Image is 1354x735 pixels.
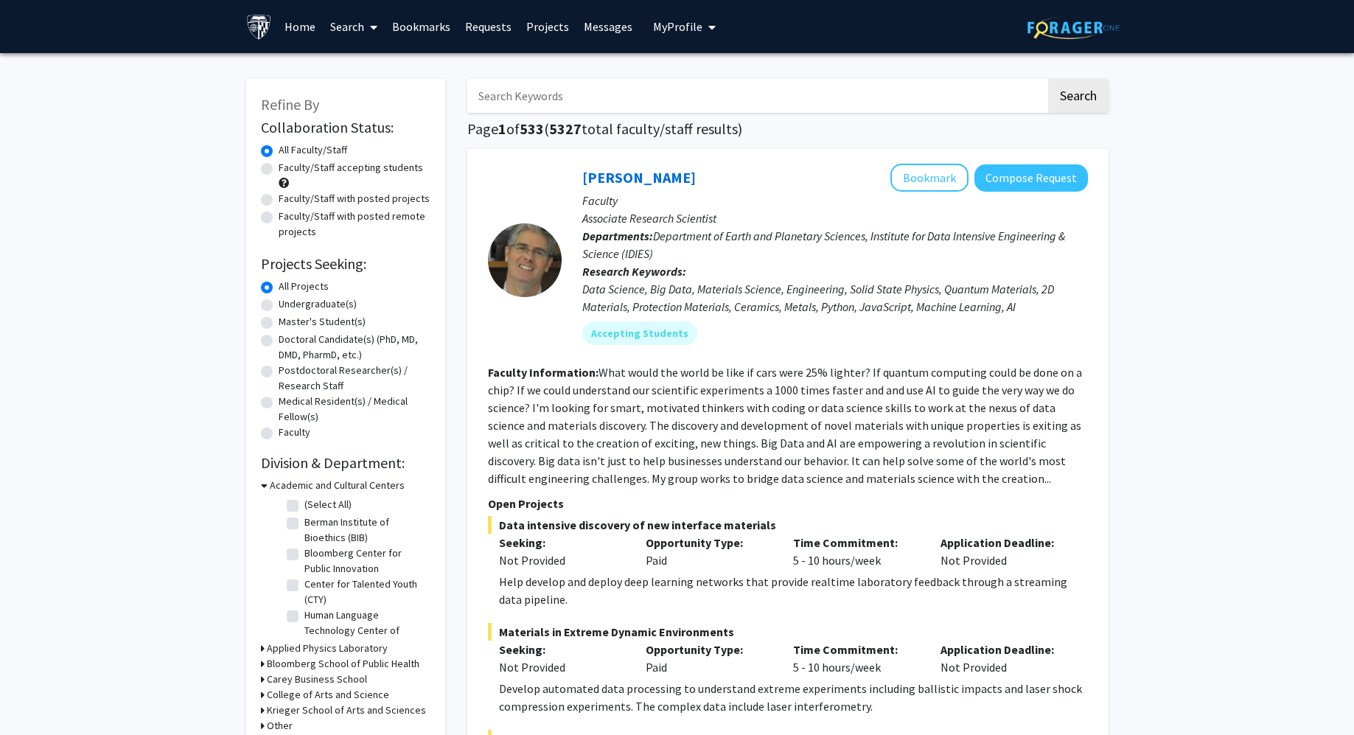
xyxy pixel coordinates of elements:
span: 1 [498,119,506,138]
label: Undergraduate(s) [279,296,357,312]
h3: College of Arts and Science [267,687,389,703]
div: Help develop and deploy deep learning networks that provide realtime laboratory feedback through ... [499,573,1088,608]
b: Faculty Information: [488,365,599,380]
div: Not Provided [499,551,624,569]
label: All Projects [279,279,329,294]
img: ForagerOne Logo [1027,16,1120,39]
p: Faculty [582,192,1088,209]
label: Faculty [279,425,310,440]
a: Bookmarks [385,1,458,52]
button: Search [1048,79,1109,113]
label: Human Language Technology Center of Excellence (HLTCOE) [304,607,427,654]
a: Search [323,1,385,52]
div: Develop automated data processing to understand extreme experiments including ballistic impacts a... [499,680,1088,715]
div: Not Provided [499,658,624,676]
p: Seeking: [499,534,624,551]
label: (Select All) [304,497,352,512]
fg-read-more: What would the world be like if cars were 25% lighter? If quantum computing could be done on a ch... [488,365,1082,486]
p: Opportunity Type: [646,534,771,551]
button: Compose Request to David Elbert [974,164,1088,192]
button: Add David Elbert to Bookmarks [890,164,969,192]
mat-chip: Accepting Students [582,321,697,345]
label: Master's Student(s) [279,314,366,330]
p: Seeking: [499,641,624,658]
label: Faculty/Staff with posted remote projects [279,209,430,240]
span: My Profile [653,19,702,34]
p: Open Projects [488,495,1088,512]
label: All Faculty/Staff [279,142,347,158]
label: Bloomberg Center for Public Innovation [304,546,427,576]
div: Not Provided [929,534,1077,569]
h2: Collaboration Status: [261,119,430,136]
h2: Division & Department: [261,454,430,472]
div: Paid [635,534,782,569]
div: Data Science, Big Data, Materials Science, Engineering, Solid State Physics, Quantum Materials, 2... [582,280,1088,316]
div: 5 - 10 hours/week [782,641,929,676]
label: Doctoral Candidate(s) (PhD, MD, DMD, PharmD, etc.) [279,332,430,363]
h3: Carey Business School [267,672,367,687]
h3: Bloomberg School of Public Health [267,656,419,672]
input: Search Keywords [467,79,1046,113]
span: 533 [520,119,544,138]
h3: Krieger School of Arts and Sciences [267,703,426,718]
h2: Projects Seeking: [261,255,430,273]
a: Messages [576,1,640,52]
img: Johns Hopkins University Logo [246,14,272,40]
a: Home [277,1,323,52]
span: Department of Earth and Planetary Sciences, Institute for Data Intensive Engineering & Science (I... [582,229,1065,261]
a: Requests [458,1,519,52]
h1: Page of ( total faculty/staff results) [467,120,1109,138]
p: Application Deadline: [941,641,1066,658]
p: Time Commitment: [793,641,918,658]
label: Berman Institute of Bioethics (BIB) [304,515,427,546]
span: 5327 [549,119,582,138]
a: [PERSON_NAME] [582,168,696,187]
b: Departments: [582,229,653,243]
b: Research Keywords: [582,264,686,279]
p: Time Commitment: [793,534,918,551]
span: Materials in Extreme Dynamic Environments [488,623,1088,641]
div: Not Provided [929,641,1077,676]
h3: Applied Physics Laboratory [267,641,388,656]
a: Projects [519,1,576,52]
p: Opportunity Type: [646,641,771,658]
div: 5 - 10 hours/week [782,534,929,569]
span: Refine By [261,95,319,114]
label: Postdoctoral Researcher(s) / Research Staff [279,363,430,394]
label: Medical Resident(s) / Medical Fellow(s) [279,394,430,425]
div: Paid [635,641,782,676]
label: Faculty/Staff with posted projects [279,191,430,206]
p: Application Deadline: [941,534,1066,551]
label: Faculty/Staff accepting students [279,160,423,175]
h3: Other [267,718,293,734]
label: Center for Talented Youth (CTY) [304,576,427,607]
span: Data intensive discovery of new interface materials [488,516,1088,534]
h3: Academic and Cultural Centers [270,478,405,493]
p: Associate Research Scientist [582,209,1088,227]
